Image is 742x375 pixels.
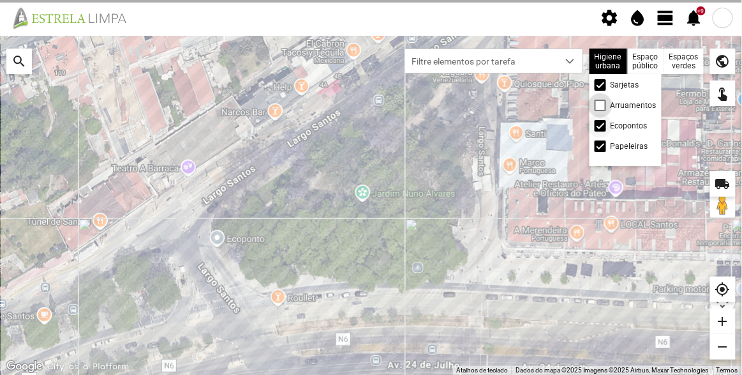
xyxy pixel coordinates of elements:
[710,309,736,334] div: add
[558,49,583,73] div: dropdown trigger
[611,142,648,150] label: Papeleiras
[3,358,45,375] a: Abrir esta área no Google Maps (abre uma nova janela)
[685,8,704,27] span: notifications
[710,80,736,106] div: touch_app
[3,358,45,375] img: Google
[9,6,140,29] img: file
[628,49,664,74] div: Espaço público
[611,81,639,89] label: Sarjetas
[710,334,736,360] div: remove
[590,49,628,74] div: Higiene urbana
[600,8,620,27] span: settings
[611,102,657,109] label: Arruamentos
[657,8,676,27] span: view_day
[710,277,736,302] div: my_location
[697,6,706,15] div: +9
[405,49,558,73] span: Filtre elementos por tarefa
[611,122,648,130] label: Ecopontos
[710,192,736,218] button: Arraste o Pegman para o mapa para abrir o Street View
[6,49,32,74] div: search
[516,367,709,374] span: Dados do mapa ©2025 Imagens ©2025 Airbus, Maxar Technologies
[456,366,508,375] button: Atalhos de teclado
[716,367,738,374] a: Termos (abre num novo separador)
[664,49,704,74] div: Espaços verdes
[710,49,736,74] div: public
[710,171,736,197] div: local_shipping
[628,8,648,27] span: water_drop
